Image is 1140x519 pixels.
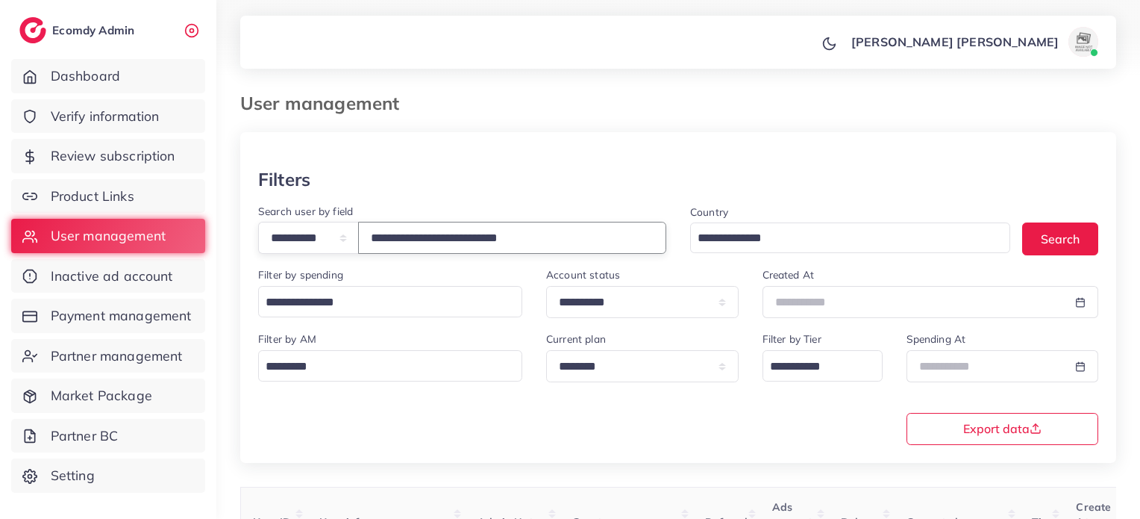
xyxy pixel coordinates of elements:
[690,205,728,220] label: Country
[11,259,205,293] a: Inactive ad account
[692,227,991,250] input: Search for option
[258,286,522,317] div: Search for option
[546,267,620,282] label: Account status
[11,179,205,214] a: Product Links
[258,332,316,346] label: Filter by AM
[690,223,1010,253] div: Search for option
[546,332,606,346] label: Current plan
[51,346,183,366] span: Partner management
[258,267,343,282] label: Filter by spending
[851,33,1059,51] p: [PERSON_NAME] [PERSON_NAME]
[906,413,1099,445] button: Export data
[51,107,160,126] span: Verify information
[51,66,120,86] span: Dashboard
[52,23,138,37] h2: Ecomdy Admin
[11,59,205,93] a: Dashboard
[11,299,205,333] a: Payment management
[19,17,138,43] a: logoEcomdy Admin
[19,17,46,43] img: logo
[11,379,205,413] a: Market Package
[260,355,503,379] input: Search for option
[51,187,134,206] span: Product Links
[1068,27,1098,57] img: avatar
[11,339,205,373] a: Partner management
[762,267,815,282] label: Created At
[258,350,522,382] div: Search for option
[258,169,310,190] h3: Filters
[51,386,152,405] span: Market Package
[963,423,1042,435] span: Export data
[51,226,166,246] span: User management
[51,306,192,326] span: Payment management
[843,27,1104,57] a: [PERSON_NAME] [PERSON_NAME]avatar
[765,355,863,379] input: Search for option
[51,466,95,485] span: Setting
[51,146,175,166] span: Review subscription
[11,419,205,453] a: Partner BC
[51,267,173,286] span: Inactive ad account
[762,332,821,346] label: Filter by Tier
[260,291,503,314] input: Search for option
[11,139,205,173] a: Review subscription
[258,204,353,219] label: Search user by field
[11,459,205,493] a: Setting
[51,426,119,446] span: Partner BC
[240,93,411,114] h3: User management
[1022,223,1098,255] button: Search
[762,350,883,382] div: Search for option
[11,219,205,253] a: User management
[906,332,966,346] label: Spending At
[11,99,205,134] a: Verify information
